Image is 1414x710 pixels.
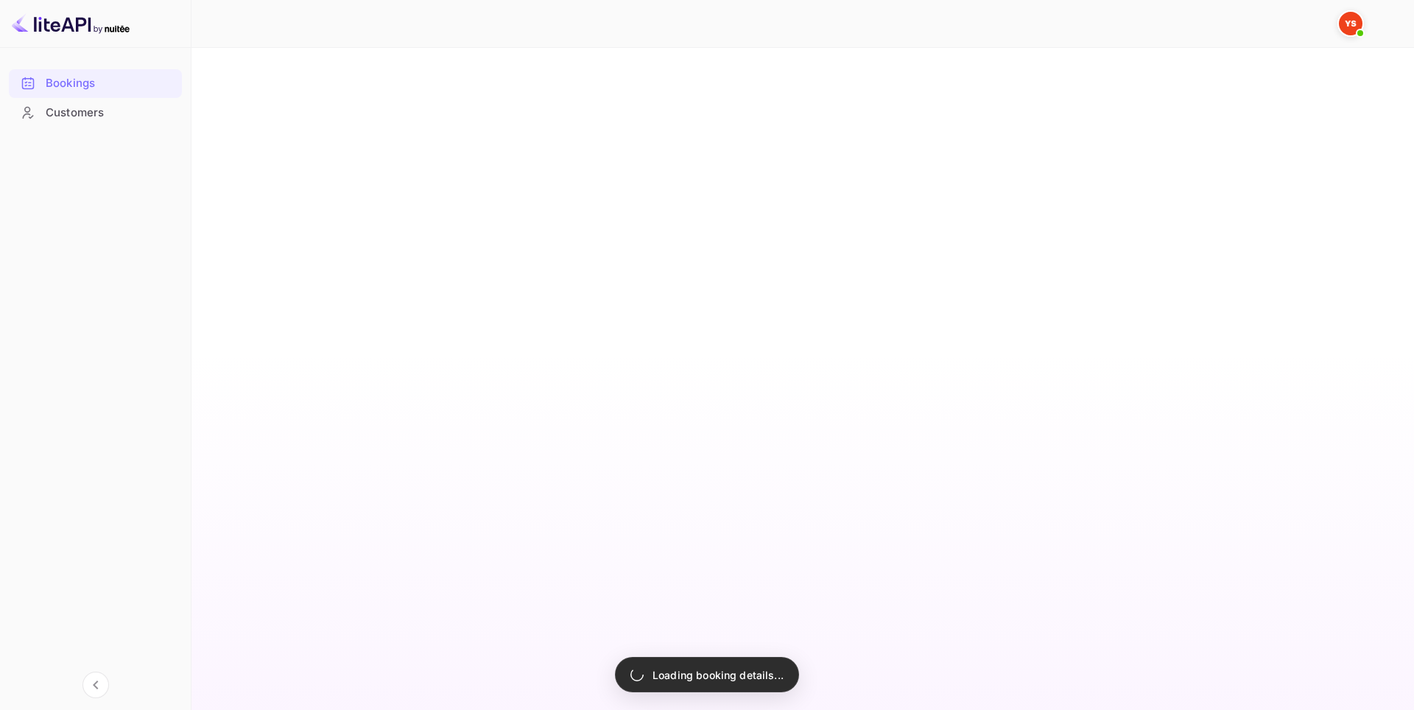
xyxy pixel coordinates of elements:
div: Customers [9,99,182,127]
button: Collapse navigation [82,672,109,698]
div: Bookings [9,69,182,98]
div: Customers [46,105,175,122]
a: Customers [9,99,182,126]
div: Bookings [46,75,175,92]
img: Yandex Support [1339,12,1362,35]
p: Loading booking details... [653,667,784,683]
a: Bookings [9,69,182,96]
img: LiteAPI logo [12,12,130,35]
